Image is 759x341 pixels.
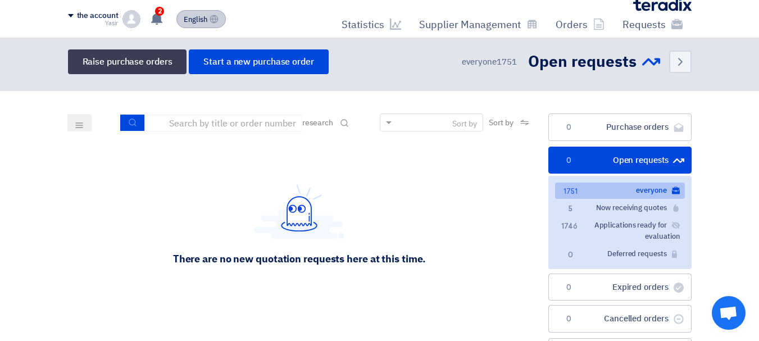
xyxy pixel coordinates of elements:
font: 5 [569,204,572,213]
a: Requests [613,11,692,38]
font: everyone [636,185,666,195]
a: Statistics [333,11,410,38]
font: Orders [556,17,588,32]
img: Hello [254,184,344,239]
font: 0 [566,283,571,292]
font: English [184,14,207,25]
font: Purchase orders [606,121,669,133]
button: English [176,10,226,28]
font: Open requests [613,154,669,166]
font: the account [77,10,119,21]
font: Applications ready for evaluation [594,220,680,242]
font: There are no new quotation requests here at this time. [173,251,426,266]
a: Cancelled orders0 [548,305,692,333]
a: Raise purchase orders [68,49,187,74]
font: Deferred requests [607,248,666,259]
a: Orders [547,11,613,38]
font: 1751 [497,56,517,68]
a: Open requests0 [548,147,692,174]
a: Purchase orders0 [548,113,692,141]
font: Supplier Management [419,17,521,32]
font: 1751 [563,187,578,195]
img: profile_test.png [122,10,140,28]
font: 1746 [561,222,578,230]
font: research [302,117,333,129]
font: Cancelled orders [604,312,668,325]
font: Yasir [105,19,119,28]
font: everyone [462,56,497,68]
font: Start a new purchase order [203,55,313,69]
font: Sort by [452,118,477,130]
font: 0 [566,156,571,165]
font: 0 [568,251,573,259]
input: Search by title or order number [145,115,302,131]
font: Raise purchase orders [83,55,172,69]
font: Statistics [342,17,384,32]
font: Sort by [489,117,513,129]
font: Now receiving quotes [596,202,666,213]
font: 0 [566,315,571,323]
font: 2 [158,7,162,15]
a: Open chat [712,296,746,330]
font: 0 [566,123,571,131]
font: Expired orders [612,281,669,293]
a: Expired orders0 [548,274,692,301]
a: Supplier Management [410,11,547,38]
font: Open requests [528,50,637,74]
font: Requests [622,17,666,32]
